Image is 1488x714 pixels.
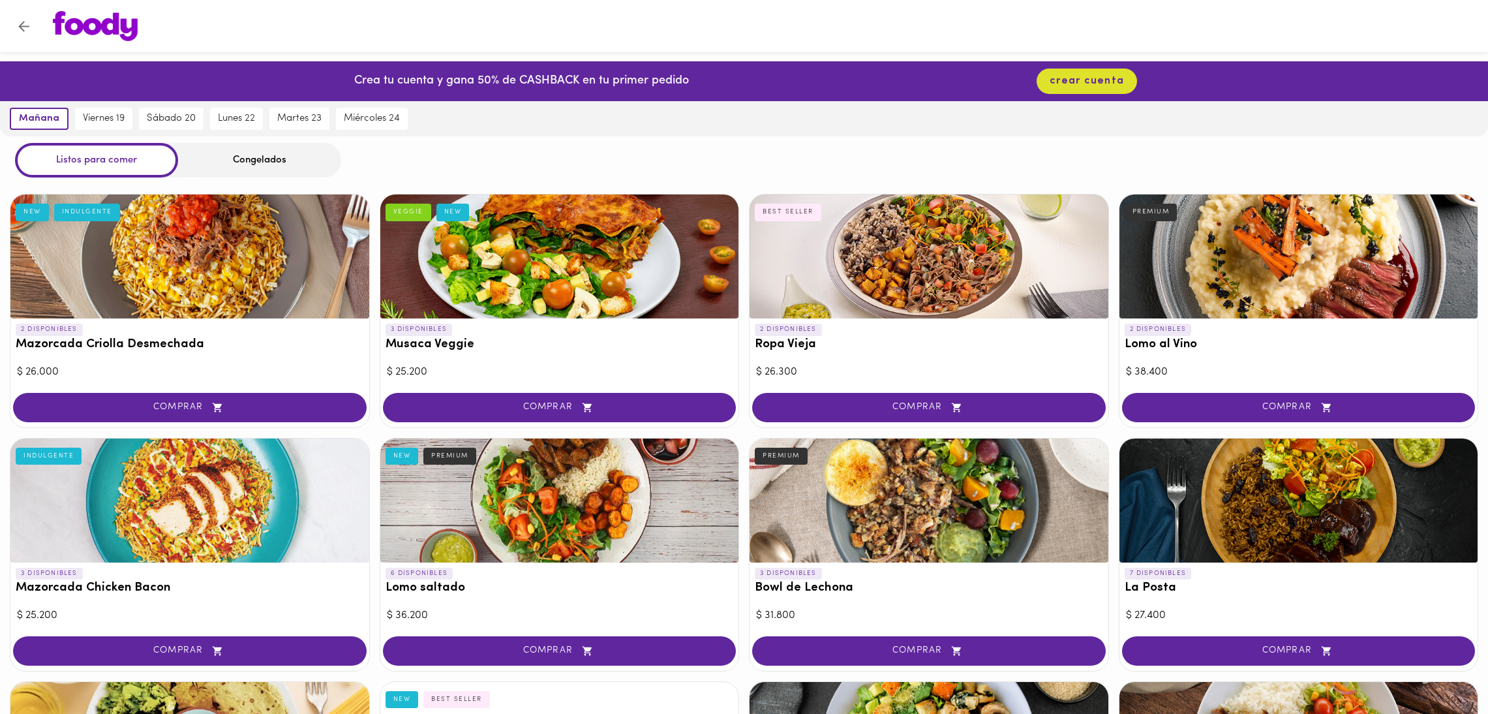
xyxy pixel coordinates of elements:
[210,108,263,130] button: lunes 22
[386,568,453,580] p: 6 DISPONIBLES
[1138,402,1459,413] span: COMPRAR
[1122,393,1476,422] button: COMPRAR
[1125,204,1177,221] div: PREMIUM
[13,636,367,666] button: COMPRAR
[436,204,470,221] div: NEW
[1126,608,1472,623] div: $ 27.400
[380,439,739,563] div: Lomo saltado
[10,108,68,130] button: mañana
[54,204,120,221] div: INDULGENTE
[755,204,821,221] div: BEST SELLER
[83,113,125,125] span: viernes 19
[29,402,350,413] span: COMPRAR
[750,439,1108,563] div: Bowl de Lechona
[755,582,1103,595] h3: Bowl de Lechona
[10,439,369,563] div: Mazorcada Chicken Bacon
[755,324,822,335] p: 2 DISPONIBLES
[387,608,733,623] div: $ 36.200
[1125,324,1192,335] p: 2 DISPONIBLES
[16,204,49,221] div: NEW
[750,194,1108,318] div: Ropa Vieja
[1119,194,1478,318] div: Lomo al Vino
[277,113,322,125] span: martes 23
[16,338,364,352] h3: Mazorcada Criolla Desmechada
[399,402,720,413] span: COMPRAR
[1122,636,1476,666] button: COMPRAR
[380,194,739,318] div: Musaca Veggie
[752,636,1106,666] button: COMPRAR
[1125,582,1473,595] h3: La Posta
[423,691,490,708] div: BEST SELLER
[383,636,736,666] button: COMPRAR
[218,113,255,125] span: lunes 22
[386,204,431,221] div: VEGGIE
[386,338,734,352] h3: Musaca Veggie
[19,113,59,125] span: mañana
[147,113,196,125] span: sábado 20
[386,582,734,595] h3: Lomo saltado
[386,448,419,465] div: NEW
[139,108,204,130] button: sábado 20
[13,393,367,422] button: COMPRAR
[8,10,40,42] button: Volver
[756,608,1102,623] div: $ 31.800
[53,11,138,41] img: logo.png
[29,645,350,657] span: COMPRAR
[752,393,1106,422] button: COMPRAR
[16,582,364,595] h3: Mazorcada Chicken Bacon
[178,143,341,178] div: Congelados
[387,365,733,380] div: $ 25.200
[383,393,736,422] button: COMPRAR
[768,645,1089,657] span: COMPRAR
[1126,365,1472,380] div: $ 38.400
[336,108,408,130] button: miércoles 24
[16,324,83,335] p: 2 DISPONIBLES
[15,143,178,178] div: Listos para comer
[1125,568,1192,580] p: 7 DISPONIBLES
[269,108,329,130] button: martes 23
[399,645,720,657] span: COMPRAR
[344,113,400,125] span: miércoles 24
[386,691,419,708] div: NEW
[768,402,1089,413] span: COMPRAR
[354,73,689,90] p: Crea tu cuenta y gana 50% de CASHBACK en tu primer pedido
[1138,645,1459,657] span: COMPRAR
[386,324,453,335] p: 3 DISPONIBLES
[755,568,822,580] p: 3 DISPONIBLES
[10,194,369,318] div: Mazorcada Criolla Desmechada
[1037,69,1137,94] button: crear cuenta
[1125,338,1473,352] h3: Lomo al Vino
[1119,439,1478,563] div: La Posta
[756,365,1102,380] div: $ 26.300
[17,365,363,380] div: $ 26.000
[423,448,476,465] div: PREMIUM
[1050,75,1124,87] span: crear cuenta
[16,568,83,580] p: 3 DISPONIBLES
[755,338,1103,352] h3: Ropa Vieja
[17,608,363,623] div: $ 25.200
[16,448,82,465] div: INDULGENTE
[755,448,808,465] div: PREMIUM
[75,108,132,130] button: viernes 19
